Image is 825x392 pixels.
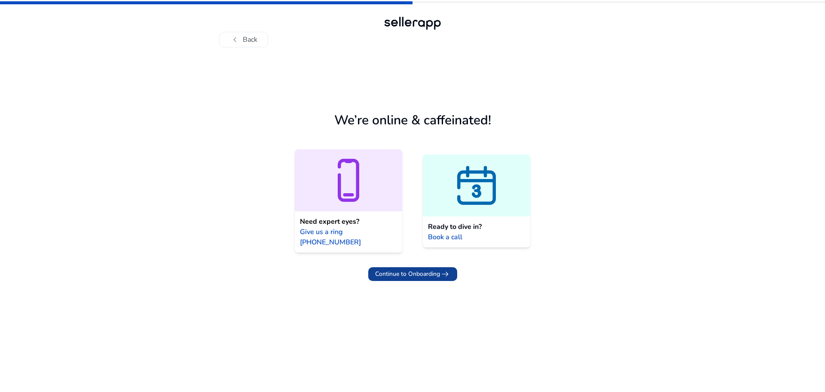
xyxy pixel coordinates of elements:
[300,227,397,247] span: Give us a ring [PHONE_NUMBER]
[368,267,457,281] button: Continue to Onboardingarrow_right_alt
[440,269,450,279] span: arrow_right_alt
[428,232,462,242] span: Book a call
[428,222,482,232] span: Ready to dive in?
[300,216,359,227] span: Need expert eyes?
[334,113,491,128] h1: We’re online & caffeinated!
[375,269,440,278] span: Continue to Onboarding
[295,149,402,253] a: Need expert eyes?Give us a ring [PHONE_NUMBER]
[230,34,240,45] span: chevron_left
[219,32,268,47] button: chevron_leftBack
